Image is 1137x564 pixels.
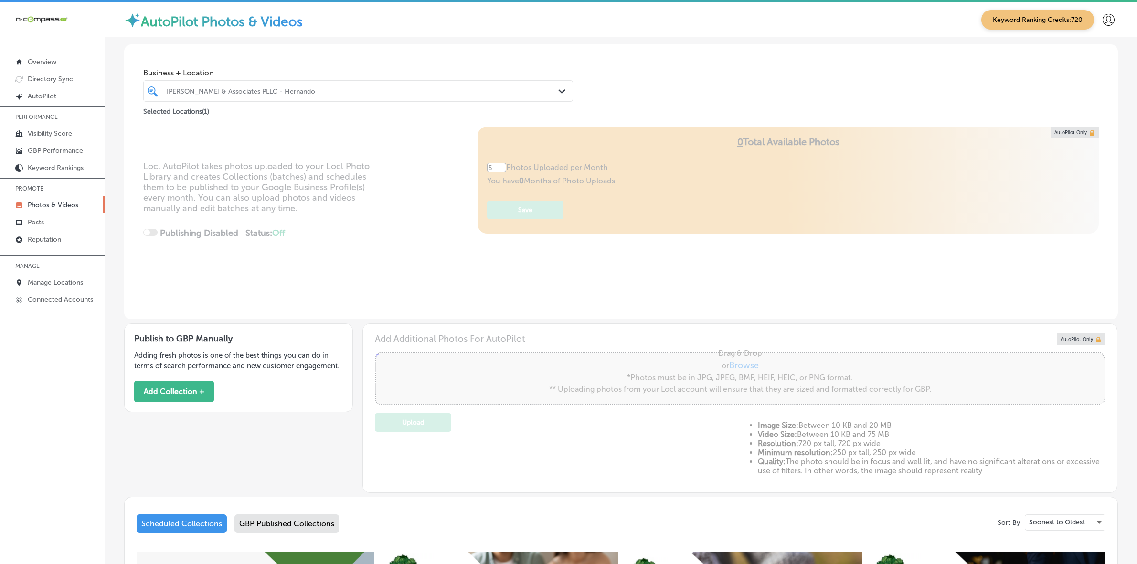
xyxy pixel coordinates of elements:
img: 660ab0bf-5cc7-4cb8-ba1c-48b5ae0f18e60NCTV_CLogo_TV_Black_-500x88.png [15,15,68,24]
div: Scheduled Collections [137,514,227,533]
p: Visibility Score [28,129,72,138]
div: Soonest to Oldest [1025,515,1105,530]
p: Sort By [998,519,1020,527]
button: Add Collection + [134,381,214,402]
div: [PERSON_NAME] & Associates PLLC - Hernando [167,87,559,95]
label: AutoPilot Photos & Videos [141,14,303,30]
img: autopilot-icon [124,12,141,29]
h3: Publish to GBP Manually [134,333,343,344]
p: Photos & Videos [28,201,78,209]
p: Selected Locations ( 1 ) [143,104,209,116]
p: Posts [28,218,44,226]
p: Soonest to Oldest [1029,518,1085,527]
p: Directory Sync [28,75,73,83]
span: Business + Location [143,68,573,77]
p: Reputation [28,235,61,244]
div: GBP Published Collections [234,514,339,533]
p: Overview [28,58,56,66]
p: Connected Accounts [28,296,93,304]
p: Keyword Rankings [28,164,84,172]
p: GBP Performance [28,147,83,155]
p: AutoPilot [28,92,56,100]
p: Manage Locations [28,278,83,287]
span: Keyword Ranking Credits: 720 [981,10,1094,30]
p: Adding fresh photos is one of the best things you can do in terms of search performance and new c... [134,350,343,371]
